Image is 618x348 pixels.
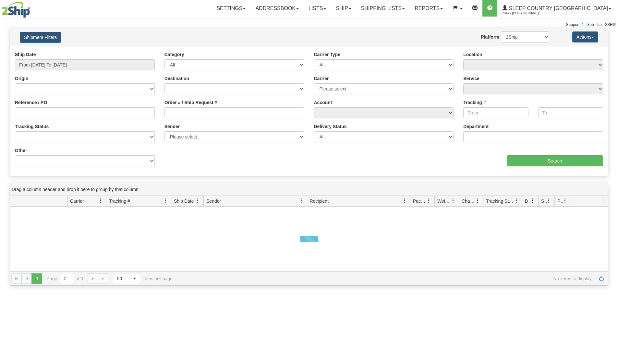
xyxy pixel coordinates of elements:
label: Origin [15,75,28,82]
a: Reports [410,0,448,17]
a: Carrier filter column settings [95,195,106,206]
label: Tracking Status [15,123,49,130]
span: Shipment Issues [541,198,547,204]
span: Page of 0 [47,273,83,284]
span: Tracking Status [486,198,514,204]
a: Packages filter column settings [423,195,434,206]
label: Sender [164,123,180,130]
label: Department [463,123,489,130]
iframe: chat widget [603,141,617,207]
label: Order # / Ship Request # [164,99,217,106]
a: Sender filter column settings [296,195,307,206]
a: Tracking Status filter column settings [511,195,522,206]
label: Carrier Type [314,51,340,58]
a: Tracking # filter column settings [160,195,171,206]
span: select [129,273,140,284]
span: Charge [462,198,475,204]
a: Shipment Issues filter column settings [543,195,554,206]
a: Settings [212,0,250,17]
button: Actions [572,31,598,42]
label: Ship Date [15,51,36,58]
a: Lists [304,0,331,17]
div: Support: 1 - 855 - 55 - 2SHIP [2,22,616,28]
a: Weight filter column settings [448,195,459,206]
a: Addressbook [250,0,304,17]
div: grid grouping header [10,183,608,196]
img: logo2044.jpg [2,2,30,18]
span: Recipient [310,198,329,204]
label: Delivery Status [314,123,347,130]
label: Carrier [314,75,329,82]
a: Pickup Status filter column settings [560,195,571,206]
input: From [463,107,528,118]
a: Shipping lists [356,0,410,17]
a: Delivery Status filter column settings [527,195,538,206]
span: No items to display [182,276,592,281]
span: Delivery Status [525,198,530,204]
input: To [538,107,603,118]
label: Destination [164,75,189,82]
a: Charge filter column settings [472,195,483,206]
span: Carrier [70,198,84,204]
label: Other [15,147,27,154]
a: Ship [331,0,356,17]
label: Tracking # [463,99,486,106]
span: Page sizes drop down [113,273,140,284]
span: Pickup Status [557,198,563,204]
label: Account [314,99,332,106]
span: Tracking # [109,198,130,204]
span: Weight [437,198,451,204]
span: Page 0 [31,273,42,284]
span: 50 [117,275,126,282]
a: Sleep Country [GEOGRAPHIC_DATA] 2044 / [PERSON_NAME] [497,0,616,17]
a: Refresh [596,273,607,284]
label: Location [463,51,482,58]
label: Reference / PO [15,99,47,106]
button: Shipment Filters [20,32,61,43]
a: Ship Date filter column settings [192,195,203,206]
label: Category [164,51,184,58]
span: Packages [413,198,427,204]
span: Ship Date [174,198,194,204]
span: 2044 / [PERSON_NAME] [502,10,551,17]
span: Sleep Country [GEOGRAPHIC_DATA] [507,6,608,11]
a: Recipient filter column settings [399,195,410,206]
label: Platform [481,34,499,40]
span: Sender [206,198,221,204]
span: items per page [113,273,173,284]
input: Search [507,155,603,166]
label: Service [463,75,479,82]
